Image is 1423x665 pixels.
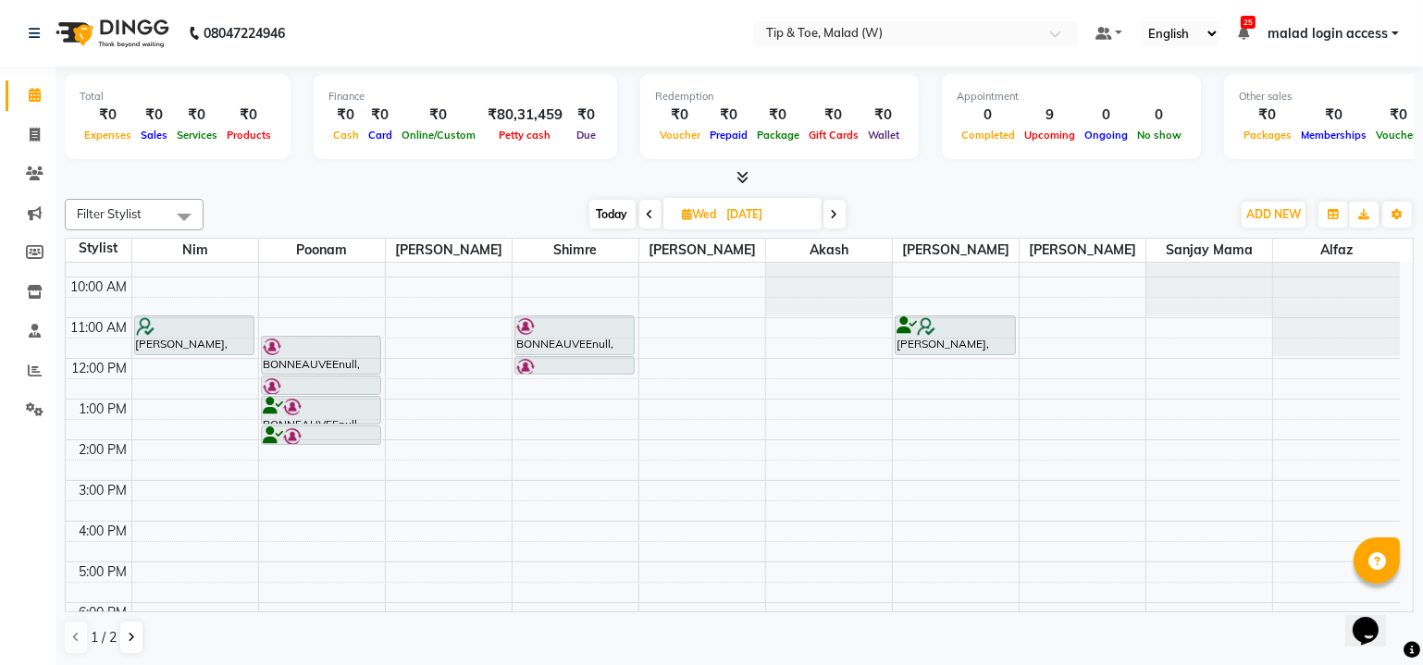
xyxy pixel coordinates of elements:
[328,129,364,142] span: Cash
[655,105,705,126] div: ₹0
[705,105,752,126] div: ₹0
[91,628,117,647] span: 1 / 2
[1296,129,1371,142] span: Memberships
[262,397,381,424] div: BONNEAUVEEnull, 01:00 PM-01:45 PM, Single Line Lashes Extension
[76,603,131,622] div: 6:00 PM
[386,239,512,262] span: [PERSON_NAME]
[957,129,1020,142] span: Completed
[896,316,1015,354] div: [PERSON_NAME], 11:00 AM-12:00 PM, Essential pedicure with scrub
[172,105,222,126] div: ₹0
[1020,239,1145,262] span: [PERSON_NAME]
[513,239,638,262] span: Shimre
[262,426,381,444] div: BONNEAUVEEnull, 01:45 PM-02:15 PM, Brow Tinting
[893,239,1019,262] span: [PERSON_NAME]
[957,89,1186,105] div: Appointment
[495,129,556,142] span: Petty cash
[1241,16,1256,29] span: 25
[804,129,863,142] span: Gift Cards
[135,316,254,354] div: [PERSON_NAME], 11:00 AM-12:00 PM, Essential manicure with scrub
[1132,129,1186,142] span: No show
[752,105,804,126] div: ₹0
[136,129,172,142] span: Sales
[572,129,600,142] span: Due
[1238,25,1249,42] a: 25
[863,105,904,126] div: ₹0
[172,129,222,142] span: Services
[1273,239,1400,262] span: Alfaz
[68,359,131,378] div: 12:00 PM
[80,105,136,126] div: ₹0
[722,201,814,228] input: 2025-09-03
[76,440,131,460] div: 2:00 PM
[222,105,276,126] div: ₹0
[68,318,131,338] div: 11:00 AM
[68,277,131,297] div: 10:00 AM
[1296,105,1371,126] div: ₹0
[262,376,381,394] div: BONNEAUVEEnull, 12:30 PM-01:00 PM, Permanent Gel Polish
[397,129,480,142] span: Online/Custom
[1020,105,1080,126] div: 9
[678,207,722,221] span: Wed
[766,239,892,262] span: Akash
[1239,129,1296,142] span: Packages
[80,89,276,105] div: Total
[132,239,258,262] span: Nim
[364,105,397,126] div: ₹0
[655,89,904,105] div: Redemption
[1246,207,1301,221] span: ADD NEW
[515,316,635,354] div: BONNEAUVEEnull, 11:00 AM-12:00 PM, Natural Acrylic Nail Set
[480,105,570,126] div: ₹80,31,459
[76,481,131,500] div: 3:00 PM
[222,129,276,142] span: Products
[328,89,602,105] div: Finance
[364,129,397,142] span: Card
[1146,239,1272,262] span: Sanjay mama
[1345,591,1404,647] iframe: chat widget
[76,522,131,541] div: 4:00 PM
[66,239,131,258] div: Stylist
[1020,129,1080,142] span: Upcoming
[76,562,131,582] div: 5:00 PM
[1242,202,1305,228] button: ADD NEW
[655,129,705,142] span: Voucher
[1080,129,1132,142] span: Ongoing
[204,7,285,59] b: 08047224946
[639,239,765,262] span: [PERSON_NAME]
[397,105,480,126] div: ₹0
[1132,105,1186,126] div: 0
[80,129,136,142] span: Expenses
[752,129,804,142] span: Package
[804,105,863,126] div: ₹0
[259,239,385,262] span: poonam
[515,357,635,374] div: BONNEAUVEEnull, 12:00 PM-12:30 PM, Permanent Gel Polish
[77,206,142,221] span: Filter Stylist
[957,105,1020,126] div: 0
[262,337,381,374] div: BONNEAUVEEnull, 11:30 AM-12:30 PM, Natural Acrylic Nail Set
[863,129,904,142] span: Wallet
[1239,105,1296,126] div: ₹0
[136,105,172,126] div: ₹0
[1080,105,1132,126] div: 0
[1268,24,1388,43] span: malad login access
[328,105,364,126] div: ₹0
[589,200,636,228] span: Today
[76,400,131,419] div: 1:00 PM
[570,105,602,126] div: ₹0
[705,129,752,142] span: Prepaid
[47,7,174,59] img: logo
